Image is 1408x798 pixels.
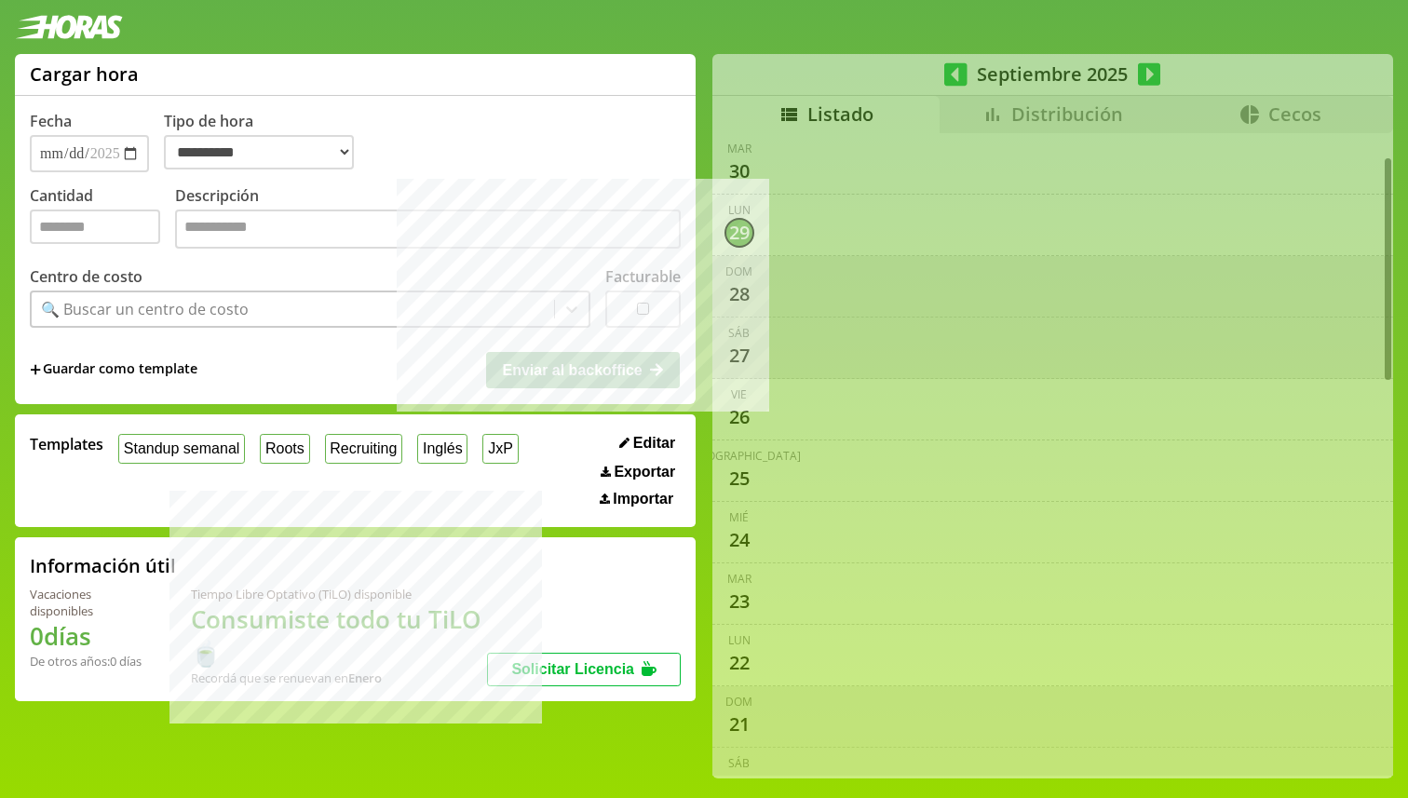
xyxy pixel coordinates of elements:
[605,266,681,287] label: Facturable
[164,111,369,172] label: Tipo de hora
[30,210,160,244] input: Cantidad
[487,653,681,686] button: Solicitar Licencia
[30,61,139,87] h1: Cargar hora
[260,434,309,463] button: Roots
[595,463,681,481] button: Exportar
[191,670,488,686] div: Recordá que se renuevan en
[41,299,249,319] div: 🔍 Buscar un centro de costo
[15,15,123,39] img: logotipo
[30,266,142,287] label: Centro de costo
[30,586,146,619] div: Vacaciones disponibles
[175,185,681,253] label: Descripción
[30,653,146,670] div: De otros años: 0 días
[30,185,175,253] label: Cantidad
[614,434,681,453] button: Editar
[191,602,488,670] h1: Consumiste todo tu TiLO 🍵
[325,434,403,463] button: Recruiting
[175,210,681,249] textarea: Descripción
[191,586,488,602] div: Tiempo Libre Optativo (TiLO) disponible
[118,434,245,463] button: Standup semanal
[30,553,176,578] h2: Información útil
[511,661,634,677] span: Solicitar Licencia
[30,359,41,380] span: +
[482,434,518,463] button: JxP
[417,434,467,463] button: Inglés
[30,619,146,653] h1: 0 días
[30,359,197,380] span: +Guardar como template
[30,434,103,454] span: Templates
[614,464,675,480] span: Exportar
[164,135,354,169] select: Tipo de hora
[30,111,72,131] label: Fecha
[613,491,673,507] span: Importar
[633,435,675,452] span: Editar
[348,670,382,686] b: Enero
